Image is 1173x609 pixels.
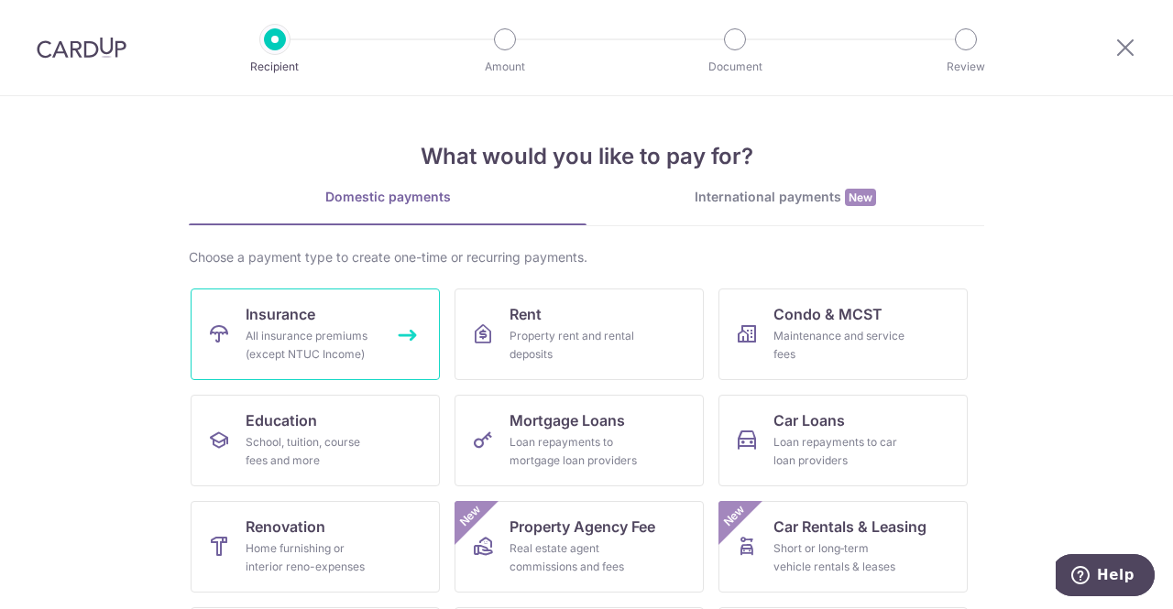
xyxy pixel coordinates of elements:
[207,58,343,76] p: Recipient
[586,188,984,207] div: International payments
[718,288,968,380] a: Condo & MCSTMaintenance and service fees
[246,409,317,431] span: Education
[773,303,882,325] span: Condo & MCST
[718,501,968,593] a: Car Rentals & LeasingShort or long‑term vehicle rentals & leasesNew
[189,248,984,266] div: Choose a payment type to create one-time or recurring payments.
[898,58,1034,76] p: Review
[510,539,641,576] div: Real estate agent commissions and fees
[246,327,378,364] div: All insurance premiums (except NTUC Income)
[510,516,655,538] span: Property Agency Fee
[718,395,968,486] a: Car LoansLoan repayments to car loan providers
[41,13,79,29] span: Help
[510,303,542,325] span: Rent
[246,516,325,538] span: Renovation
[37,37,126,59] img: CardUp
[510,327,641,364] div: Property rent and rental deposits
[189,188,586,206] div: Domestic payments
[510,409,625,431] span: Mortgage Loans
[773,433,905,470] div: Loan repayments to car loan providers
[246,433,378,470] div: School, tuition, course fees and more
[455,288,704,380] a: RentProperty rent and rental deposits
[246,303,315,325] span: Insurance
[455,501,704,593] a: Property Agency FeeReal estate agent commissions and feesNew
[189,140,984,173] h4: What would you like to pay for?
[845,189,876,206] span: New
[437,58,573,76] p: Amount
[191,395,440,486] a: EducationSchool, tuition, course fees and more
[719,501,750,531] span: New
[191,288,440,380] a: InsuranceAll insurance premiums (except NTUC Income)
[773,539,905,576] div: Short or long‑term vehicle rentals & leases
[246,539,378,576] div: Home furnishing or interior reno-expenses
[455,395,704,486] a: Mortgage LoansLoan repayments to mortgage loan providers
[455,501,486,531] span: New
[773,327,905,364] div: Maintenance and service fees
[773,409,845,431] span: Car Loans
[510,433,641,470] div: Loan repayments to mortgage loan providers
[667,58,803,76] p: Document
[1056,554,1155,600] iframe: Opens a widget where you can find more information
[773,516,926,538] span: Car Rentals & Leasing
[191,501,440,593] a: RenovationHome furnishing or interior reno-expenses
